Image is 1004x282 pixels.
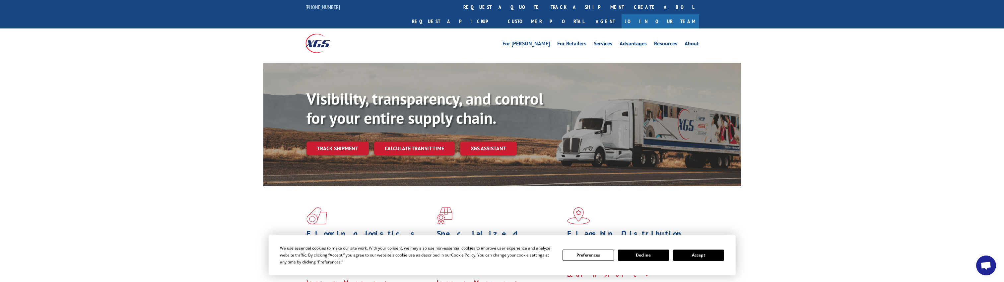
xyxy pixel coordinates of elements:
span: Cookie Policy [451,252,475,258]
a: XGS ASSISTANT [460,141,517,156]
h1: Flooring Logistics Solutions [306,230,432,249]
img: xgs-icon-flagship-distribution-model-red [567,207,590,224]
h1: Specialized Freight Experts [437,230,562,249]
a: Agent [589,14,622,28]
span: Preferences [318,259,341,265]
a: [PHONE_NUMBER] [305,4,340,10]
a: About [685,41,699,48]
div: We use essential cookies to make our site work. With your consent, we may also use non-essential ... [280,245,555,265]
a: Customer Portal [503,14,589,28]
a: Request a pickup [407,14,503,28]
img: xgs-icon-focused-on-flooring-red [437,207,452,224]
a: Track shipment [306,141,369,155]
a: Advantages [620,41,647,48]
a: Services [594,41,612,48]
button: Accept [673,250,724,261]
button: Decline [618,250,669,261]
img: xgs-icon-total-supply-chain-intelligence-red [306,207,327,224]
a: Calculate transit time [374,141,455,156]
a: For [PERSON_NAME] [502,41,550,48]
a: Join Our Team [622,14,699,28]
h1: Flagship Distribution Model [567,230,693,249]
a: Resources [654,41,677,48]
a: For Retailers [557,41,586,48]
div: Cookie Consent Prompt [269,235,736,275]
b: Visibility, transparency, and control for your entire supply chain. [306,88,543,128]
a: Learn More > [567,271,650,278]
button: Preferences [563,250,614,261]
div: Open chat [976,256,996,275]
